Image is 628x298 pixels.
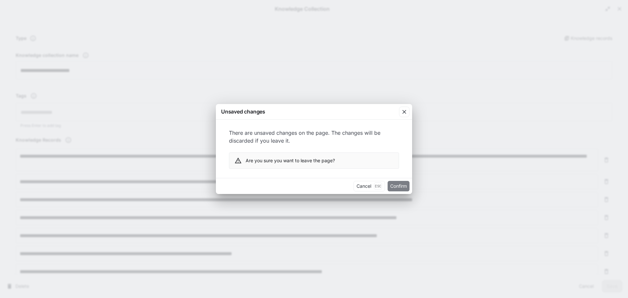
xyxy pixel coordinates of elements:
[354,181,385,191] button: CancelEsc
[374,183,382,190] p: Esc
[388,181,410,191] button: Confirm
[246,155,335,167] div: Are you sure you want to leave the page?
[221,108,265,115] p: Unsaved changes
[229,129,399,145] p: There are unsaved changes on the page. The changes will be discarded if you leave it.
